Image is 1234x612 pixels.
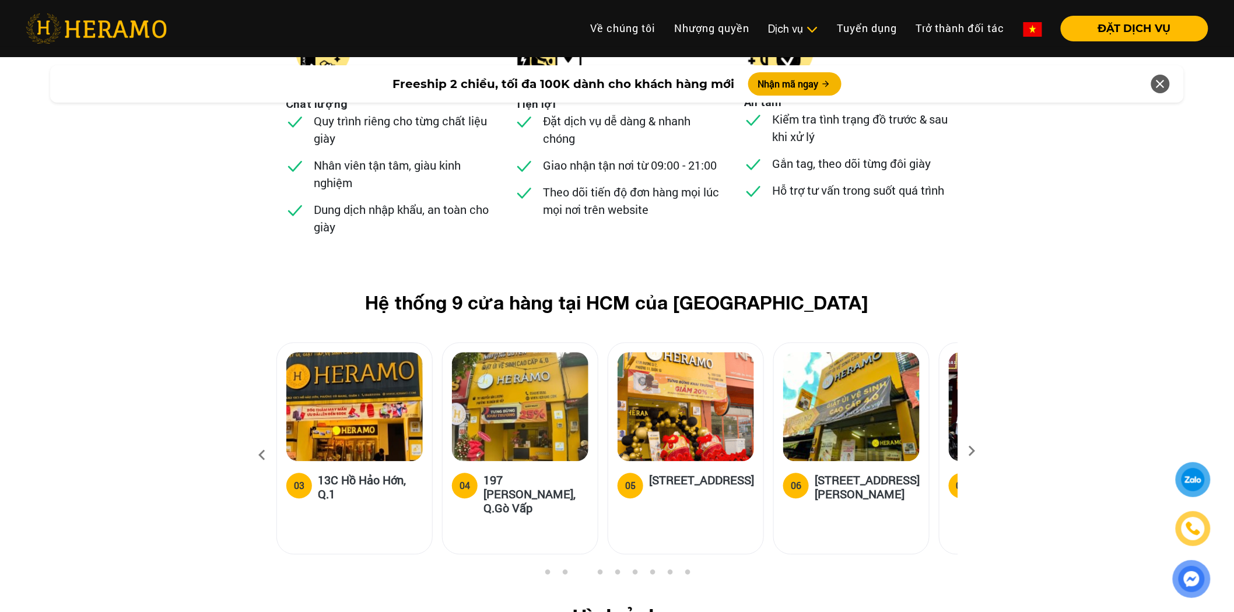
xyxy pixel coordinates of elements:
[314,157,490,192] p: Nhân viên tận tâm, giàu kinh nghiệm
[649,473,754,497] h5: [STREET_ADDRESS]
[783,353,920,462] img: heramo-314-le-van-viet-phuong-tang-nhon-phu-b-quan-9
[744,111,763,129] img: checked.svg
[815,473,920,501] h5: [STREET_ADDRESS][PERSON_NAME]
[543,157,717,174] p: Giao nhận tận nơi từ 09:00 - 21:00
[483,473,588,515] h5: 197 [PERSON_NAME], Q.Gò Vấp
[452,353,588,462] img: heramo-197-nguyen-van-luong
[629,569,640,581] button: 6
[949,353,1085,462] img: heramo-15a-duong-so-2-phuong-an-khanh-thu-duc
[1177,513,1210,545] a: phone-icon
[314,112,490,147] p: Quy trình riêng cho từng chất liệu giày
[543,112,719,147] p: Đặt dịch vụ dễ dàng & nhanh chóng
[956,479,967,493] div: 07
[618,353,754,462] img: heramo-179b-duong-3-thang-2-phuong-11-quan-10
[392,75,734,93] span: Freeship 2 chiều, tối đa 100K dành cho khách hàng mới
[611,569,623,581] button: 5
[791,479,801,493] div: 06
[581,16,665,41] a: Về chúng tôi
[681,569,693,581] button: 9
[559,569,570,581] button: 2
[515,184,534,202] img: checked.svg
[286,157,304,175] img: checked.svg
[664,569,675,581] button: 8
[515,112,534,131] img: checked.svg
[1184,520,1201,537] img: phone-icon
[576,569,588,581] button: 3
[286,201,304,220] img: checked.svg
[828,16,906,41] a: Tuyển dụng
[543,184,719,219] p: Theo dõi tiến độ đơn hàng mọi lúc mọi nơi trên website
[295,292,939,314] h2: Hệ thống 9 cửa hàng tại HCM của [GEOGRAPHIC_DATA]
[594,569,605,581] button: 4
[646,569,658,581] button: 7
[772,155,931,173] p: Gắn tag, theo dõi từng đôi giày
[314,201,490,236] p: Dung dịch nhập khẩu, an toàn cho giày
[744,182,763,201] img: checked.svg
[906,16,1014,41] a: Trở thành đối tác
[744,155,763,174] img: checked.svg
[772,111,948,146] p: Kiểm tra tình trạng đồ trước & sau khi xử lý
[665,16,759,41] a: Nhượng quyền
[748,72,842,96] button: Nhận mã ngay
[26,13,167,44] img: heramo-logo.png
[768,21,818,37] div: Dịch vụ
[806,24,818,36] img: subToggleIcon
[286,112,304,131] img: checked.svg
[460,479,470,493] div: 04
[1051,23,1208,34] a: ĐẶT DỊCH VỤ
[286,353,423,462] img: heramo-13c-ho-hao-hon-quan-1
[1023,22,1042,37] img: vn-flag.png
[1061,16,1208,41] button: ĐẶT DỊCH VỤ
[625,479,636,493] div: 05
[318,473,423,501] h5: 13C Hồ Hảo Hớn, Q.1
[515,157,534,175] img: checked.svg
[294,479,304,493] div: 03
[541,569,553,581] button: 1
[772,182,945,199] p: Hỗ trợ tư vấn trong suốt quá trình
